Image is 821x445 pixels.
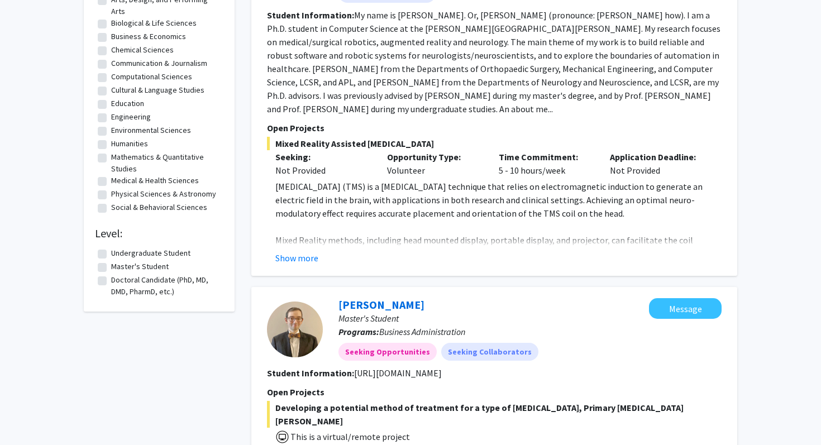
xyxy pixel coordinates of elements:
b: Student Information: [267,9,354,21]
label: Humanities [111,138,148,150]
p: Time Commitment: [499,150,594,164]
label: Social & Behavioral Sciences [111,202,207,213]
div: 5 - 10 hours/week [490,150,602,177]
p: Seeking: [275,150,370,164]
p: Application Deadline: [610,150,705,164]
b: Student Information: [267,367,354,379]
label: Doctoral Candidate (PhD, MD, DMD, PharmD, etc.) [111,274,221,298]
label: Physical Sciences & Astronomy [111,188,216,200]
label: Environmental Sciences [111,125,191,136]
h2: Level: [95,227,223,240]
span: Mixed Reality Assisted [MEDICAL_DATA] [267,137,722,150]
p: Opportunity Type: [387,150,482,164]
button: Message Andrew Michaelson [649,298,722,319]
span: Master's Student [338,313,399,324]
label: Cultural & Language Studies [111,84,204,96]
span: This is a virtual/remote project [289,431,410,442]
span: Business Administration [379,326,465,337]
span: Open Projects [267,122,324,133]
label: Master's Student [111,261,169,272]
div: Not Provided [275,164,370,177]
div: Volunteer [379,150,490,177]
mat-chip: Seeking Opportunities [338,343,437,361]
div: Not Provided [602,150,713,177]
label: Education [111,98,144,109]
label: Medical & Health Sciences [111,175,199,186]
fg-read-more: My name is [PERSON_NAME]. Or, [PERSON_NAME] (pronounce: [PERSON_NAME] how). I am a Ph.D. student ... [267,9,720,114]
label: Communication & Journalism [111,58,207,69]
a: [PERSON_NAME] [338,298,424,312]
b: Programs: [338,326,379,337]
button: Show more [275,251,318,265]
label: Undergraduate Student [111,247,190,259]
fg-read-more: [URL][DOMAIN_NAME] [354,367,442,379]
label: Engineering [111,111,151,123]
p: Mixed Reality methods, including head mounted display, portable display, and projector, can facil... [275,233,722,260]
span: [MEDICAL_DATA] (TMS) is a [MEDICAL_DATA] technique that relies on electromagnetic induction to ge... [275,181,703,219]
label: Computational Sciences [111,71,192,83]
mat-chip: Seeking Collaborators [441,343,538,361]
label: Chemical Sciences [111,44,174,56]
span: Open Projects [267,386,324,398]
label: Business & Economics [111,31,186,42]
span: Developing a potential method of treatment for a type of [MEDICAL_DATA], Primary [MEDICAL_DATA][P... [267,401,722,428]
iframe: Chat [774,395,813,437]
label: Biological & Life Sciences [111,17,197,29]
label: Mathematics & Quantitative Studies [111,151,221,175]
